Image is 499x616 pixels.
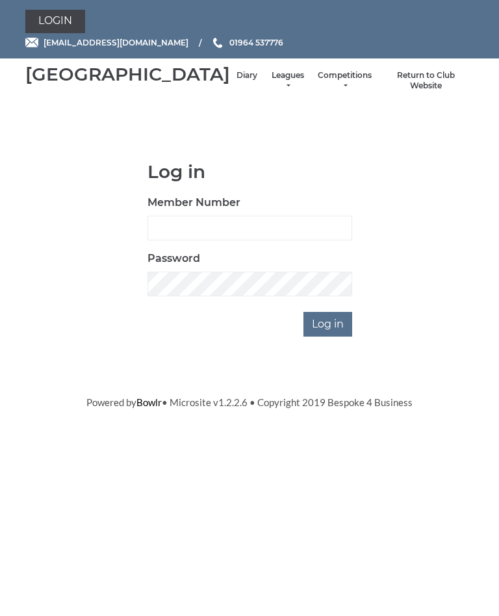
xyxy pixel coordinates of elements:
h1: Log in [147,162,352,182]
a: Phone us 01964 537776 [211,36,283,49]
span: [EMAIL_ADDRESS][DOMAIN_NAME] [44,38,188,47]
label: Password [147,251,200,266]
a: Bowlr [136,396,162,408]
a: Diary [237,70,257,81]
a: Login [25,10,85,33]
a: Competitions [318,70,372,92]
a: Leagues [270,70,305,92]
a: Return to Club Website [385,70,467,92]
span: Powered by • Microsite v1.2.2.6 • Copyright 2019 Bespoke 4 Business [86,396,413,408]
img: Email [25,38,38,47]
a: Email [EMAIL_ADDRESS][DOMAIN_NAME] [25,36,188,49]
input: Log in [303,312,352,337]
span: 01964 537776 [229,38,283,47]
div: [GEOGRAPHIC_DATA] [25,64,230,84]
img: Phone us [213,38,222,48]
label: Member Number [147,195,240,211]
